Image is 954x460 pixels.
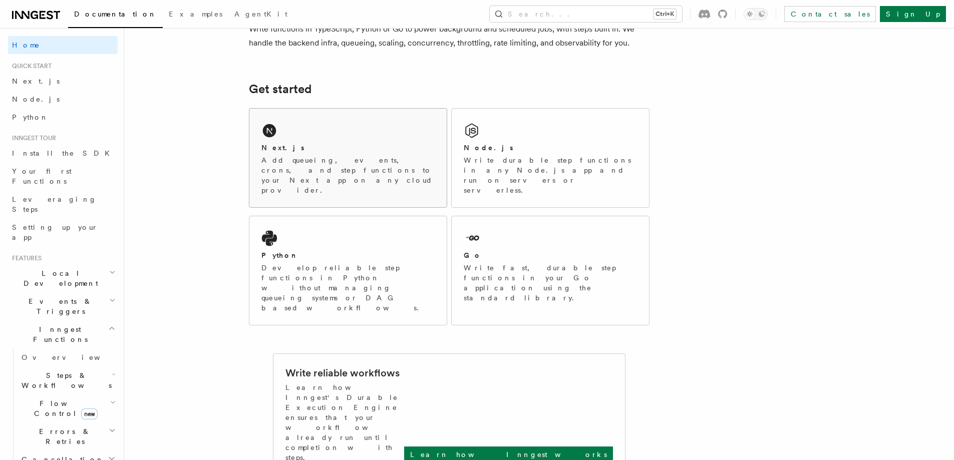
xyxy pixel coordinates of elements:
[8,72,118,90] a: Next.js
[261,155,435,195] p: Add queueing, events, crons, and step functions to your Next app on any cloud provider.
[261,143,304,153] h2: Next.js
[654,9,676,19] kbd: Ctrl+K
[18,426,109,446] span: Errors & Retries
[490,6,682,22] button: Search...Ctrl+K
[228,3,293,27] a: AgentKit
[8,264,118,292] button: Local Development
[18,398,110,418] span: Flow Control
[169,10,222,18] span: Examples
[12,40,40,50] span: Home
[8,162,118,190] a: Your first Functions
[784,6,876,22] a: Contact sales
[8,108,118,126] a: Python
[12,149,116,157] span: Install the SDK
[68,3,163,28] a: Documentation
[234,10,287,18] span: AgentKit
[18,348,118,366] a: Overview
[163,3,228,27] a: Examples
[261,263,435,313] p: Develop reliable step functions in Python without managing queueing systems or DAG based workflows.
[8,90,118,108] a: Node.js
[74,10,157,18] span: Documentation
[8,296,109,316] span: Events & Triggers
[8,324,108,344] span: Inngest Functions
[12,95,60,103] span: Node.js
[12,195,97,213] span: Leveraging Steps
[451,216,650,325] a: GoWrite fast, durable step functions in your Go application using the standard library.
[8,36,118,54] a: Home
[8,144,118,162] a: Install the SDK
[464,263,637,303] p: Write fast, durable step functions in your Go application using the standard library.
[8,320,118,348] button: Inngest Functions
[8,134,56,142] span: Inngest tour
[249,216,447,325] a: PythonDevelop reliable step functions in Python without managing queueing systems or DAG based wo...
[249,82,311,96] a: Get started
[12,167,72,185] span: Your first Functions
[18,366,118,394] button: Steps & Workflows
[249,22,650,50] p: Write functions in TypeScript, Python or Go to power background and scheduled jobs, with steps bu...
[8,292,118,320] button: Events & Triggers
[410,449,607,459] p: Learn how Inngest works
[744,8,768,20] button: Toggle dark mode
[12,77,60,85] span: Next.js
[12,113,49,121] span: Python
[12,223,98,241] span: Setting up your app
[464,155,637,195] p: Write durable step functions in any Node.js app and run on servers or serverless.
[18,422,118,450] button: Errors & Retries
[8,268,109,288] span: Local Development
[249,108,447,208] a: Next.jsAdd queueing, events, crons, and step functions to your Next app on any cloud provider.
[8,254,42,262] span: Features
[261,250,298,260] h2: Python
[81,408,98,419] span: new
[18,394,118,422] button: Flow Controlnew
[451,108,650,208] a: Node.jsWrite durable step functions in any Node.js app and run on servers or serverless.
[22,353,125,361] span: Overview
[8,190,118,218] a: Leveraging Steps
[285,366,400,380] h2: Write reliable workflows
[8,218,118,246] a: Setting up your app
[18,370,112,390] span: Steps & Workflows
[464,143,513,153] h2: Node.js
[464,250,482,260] h2: Go
[880,6,946,22] a: Sign Up
[8,62,52,70] span: Quick start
